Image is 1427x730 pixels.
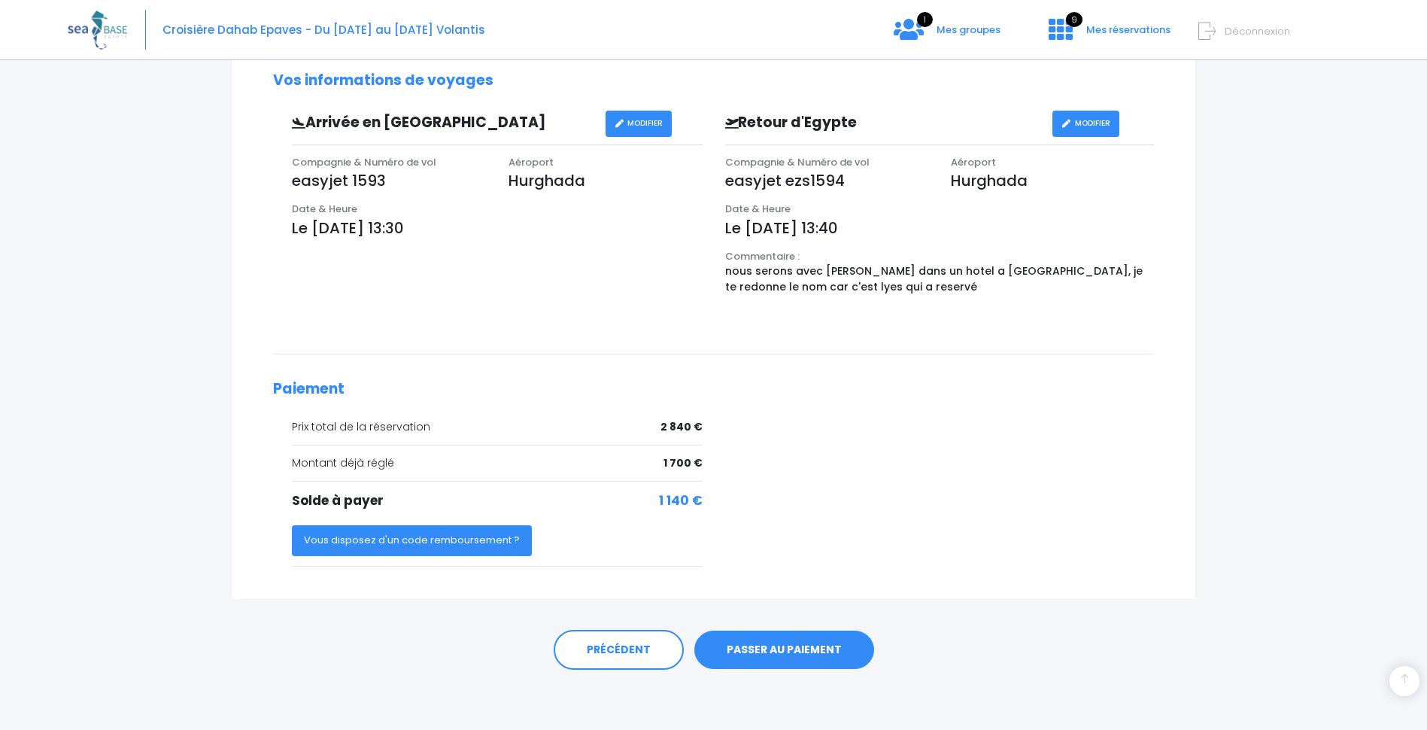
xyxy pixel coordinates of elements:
[694,631,874,670] a: PASSER AU PAIEMENT
[162,22,485,38] span: Croisière Dahab Epaves - Du [DATE] au [DATE] Volantis
[292,217,703,239] p: Le [DATE] 13:30
[725,155,870,169] span: Compagnie & Numéro de vol
[292,491,703,511] div: Solde à payer
[725,202,791,216] span: Date & Heure
[292,155,436,169] span: Compagnie & Numéro de vol
[725,249,800,263] span: Commentaire :
[1066,12,1082,27] span: 9
[714,114,1052,132] h3: Retour d'Egypte
[663,455,703,471] span: 1 700 €
[659,491,703,511] span: 1 140 €
[725,263,1155,295] p: nous serons avec [PERSON_NAME] dans un hotel a [GEOGRAPHIC_DATA], je te redonne le nom car c'est ...
[660,419,703,435] span: 2 840 €
[917,12,933,27] span: 1
[951,155,996,169] span: Aéroport
[937,23,1000,37] span: Mes groupes
[509,169,703,192] p: Hurghada
[273,381,1154,398] h2: Paiement
[882,28,1013,42] a: 1 Mes groupes
[292,455,703,471] div: Montant déjà réglé
[292,169,486,192] p: easyjet 1593
[725,217,1155,239] p: Le [DATE] 13:40
[509,155,554,169] span: Aéroport
[1225,24,1290,38] span: Déconnexion
[725,169,928,192] p: easyjet ezs1594
[606,111,673,137] a: MODIFIER
[951,169,1154,192] p: Hurghada
[292,202,357,216] span: Date & Heure
[273,72,1154,90] h2: Vos informations de voyages
[554,630,684,671] a: PRÉCÉDENT
[281,114,606,132] h3: Arrivée en [GEOGRAPHIC_DATA]
[292,419,703,435] div: Prix total de la réservation
[1052,111,1119,137] a: MODIFIER
[1037,28,1180,42] a: 9 Mes réservations
[1086,23,1170,37] span: Mes réservations
[292,525,532,555] button: Vous disposez d'un code remboursement ?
